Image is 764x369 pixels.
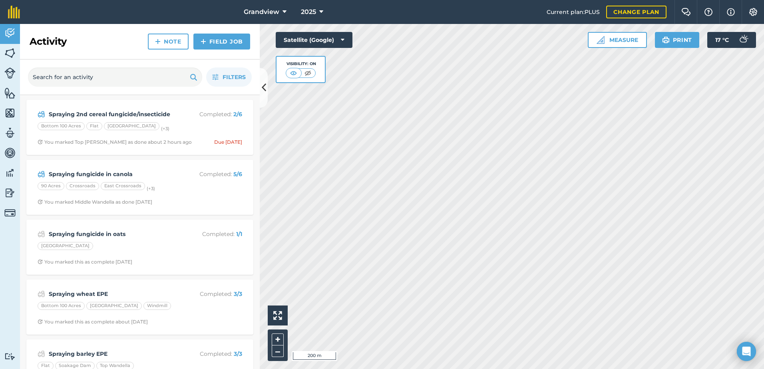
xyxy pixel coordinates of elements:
button: Print [655,32,700,48]
div: Bottom 100 Acres [38,302,85,310]
div: Windmill [143,302,171,310]
img: Ruler icon [597,36,605,44]
img: Clock with arrow pointing clockwise [38,259,43,264]
img: svg+xml;base64,PHN2ZyB4bWxucz0iaHR0cDovL3d3dy53My5vcmcvMjAwMC9zdmciIHdpZHRoPSIxNCIgaGVpZ2h0PSIyNC... [155,37,161,46]
img: A question mark icon [704,8,713,16]
button: 17 °C [707,32,756,48]
input: Search for an activity [28,67,202,87]
strong: 5 / 6 [233,171,242,178]
img: svg+xml;base64,PD94bWwgdmVyc2lvbj0iMS4wIiBlbmNvZGluZz0idXRmLTgiPz4KPCEtLSBHZW5lcmF0b3I6IEFkb2JlIE... [4,67,16,79]
h2: Activity [30,35,67,48]
strong: Spraying barley EPE [49,349,175,358]
small: (+ 3 ) [147,186,155,191]
span: Grandview [244,7,279,17]
img: svg+xml;base64,PD94bWwgdmVyc2lvbj0iMS4wIiBlbmNvZGluZz0idXRmLTgiPz4KPCEtLSBHZW5lcmF0b3I6IEFkb2JlIE... [735,32,751,48]
a: Change plan [606,6,667,18]
a: Spraying fungicide in canolaCompleted: 5/690 AcresCrossroadsEast Crossroads(+3)Clock with arrow p... [31,165,249,210]
img: Clock with arrow pointing clockwise [38,139,43,145]
div: [GEOGRAPHIC_DATA] [86,302,142,310]
a: Field Job [193,34,250,50]
button: + [272,333,284,345]
div: Due [DATE] [214,139,242,145]
button: – [272,345,284,357]
div: East Crossroads [101,182,145,190]
span: Current plan : PLUS [547,8,600,16]
div: Bottom 100 Acres [38,122,85,130]
p: Completed : [179,349,242,358]
a: Note [148,34,189,50]
img: svg+xml;base64,PHN2ZyB4bWxucz0iaHR0cDovL3d3dy53My5vcmcvMjAwMC9zdmciIHdpZHRoPSI1NiIgaGVpZ2h0PSI2MC... [4,47,16,59]
strong: Spraying fungicide in canola [49,170,175,179]
img: svg+xml;base64,PHN2ZyB4bWxucz0iaHR0cDovL3d3dy53My5vcmcvMjAwMC9zdmciIHdpZHRoPSI1NiIgaGVpZ2h0PSI2MC... [4,87,16,99]
strong: 2 / 6 [233,111,242,118]
img: Clock with arrow pointing clockwise [38,199,43,204]
div: Crossroads [66,182,99,190]
div: You marked Middle Wandella as done [DATE] [38,199,152,205]
img: svg+xml;base64,PD94bWwgdmVyc2lvbj0iMS4wIiBlbmNvZGluZz0idXRmLTgiPz4KPCEtLSBHZW5lcmF0b3I6IEFkb2JlIE... [38,229,45,239]
img: svg+xml;base64,PD94bWwgdmVyc2lvbj0iMS4wIiBlbmNvZGluZz0idXRmLTgiPz4KPCEtLSBHZW5lcmF0b3I6IEFkb2JlIE... [4,167,16,179]
div: [GEOGRAPHIC_DATA] [38,242,93,250]
img: svg+xml;base64,PD94bWwgdmVyc2lvbj0iMS4wIiBlbmNvZGluZz0idXRmLTgiPz4KPCEtLSBHZW5lcmF0b3I6IEFkb2JlIE... [38,289,45,299]
img: svg+xml;base64,PHN2ZyB4bWxucz0iaHR0cDovL3d3dy53My5vcmcvMjAwMC9zdmciIHdpZHRoPSIxOSIgaGVpZ2h0PSIyNC... [662,35,670,45]
div: [GEOGRAPHIC_DATA] [104,122,159,130]
div: You marked this as complete about [DATE] [38,319,148,325]
img: svg+xml;base64,PHN2ZyB4bWxucz0iaHR0cDovL3d3dy53My5vcmcvMjAwMC9zdmciIHdpZHRoPSI1MCIgaGVpZ2h0PSI0MC... [303,69,313,77]
img: Two speech bubbles overlapping with the left bubble in the forefront [681,8,691,16]
img: fieldmargin Logo [8,6,20,18]
div: Open Intercom Messenger [737,342,756,361]
img: svg+xml;base64,PHN2ZyB4bWxucz0iaHR0cDovL3d3dy53My5vcmcvMjAwMC9zdmciIHdpZHRoPSIxOSIgaGVpZ2h0PSIyNC... [190,72,197,82]
img: svg+xml;base64,PD94bWwgdmVyc2lvbj0iMS4wIiBlbmNvZGluZz0idXRmLTgiPz4KPCEtLSBHZW5lcmF0b3I6IEFkb2JlIE... [4,353,16,360]
img: svg+xml;base64,PD94bWwgdmVyc2lvbj0iMS4wIiBlbmNvZGluZz0idXRmLTgiPz4KPCEtLSBHZW5lcmF0b3I6IEFkb2JlIE... [38,169,45,179]
span: 2025 [301,7,316,17]
img: A cog icon [748,8,758,16]
div: You marked this as complete [DATE] [38,259,132,265]
strong: Spraying wheat EPE [49,290,175,298]
a: Spraying wheat EPECompleted: 3/3Bottom 100 Acres[GEOGRAPHIC_DATA]WindmillClock with arrow pointin... [31,284,249,330]
small: (+ 3 ) [161,126,169,131]
strong: 1 / 1 [236,230,242,238]
img: svg+xml;base64,PD94bWwgdmVyc2lvbj0iMS4wIiBlbmNvZGluZz0idXRmLTgiPz4KPCEtLSBHZW5lcmF0b3I6IEFkb2JlIE... [4,207,16,218]
img: svg+xml;base64,PD94bWwgdmVyc2lvbj0iMS4wIiBlbmNvZGluZz0idXRmLTgiPz4KPCEtLSBHZW5lcmF0b3I6IEFkb2JlIE... [38,349,45,359]
span: 17 ° C [715,32,729,48]
img: svg+xml;base64,PD94bWwgdmVyc2lvbj0iMS4wIiBlbmNvZGluZz0idXRmLTgiPz4KPCEtLSBHZW5lcmF0b3I6IEFkb2JlIE... [4,187,16,199]
strong: 3 / 3 [234,290,242,298]
p: Completed : [179,110,242,119]
strong: 3 / 3 [234,350,242,357]
img: Clock with arrow pointing clockwise [38,319,43,324]
img: svg+xml;base64,PHN2ZyB4bWxucz0iaHR0cDovL3d3dy53My5vcmcvMjAwMC9zdmciIHdpZHRoPSIxNyIgaGVpZ2h0PSIxNy... [727,7,735,17]
img: svg+xml;base64,PD94bWwgdmVyc2lvbj0iMS4wIiBlbmNvZGluZz0idXRmLTgiPz4KPCEtLSBHZW5lcmF0b3I6IEFkb2JlIE... [4,147,16,159]
strong: Spraying fungicide in oats [49,230,175,238]
img: svg+xml;base64,PD94bWwgdmVyc2lvbj0iMS4wIiBlbmNvZGluZz0idXRmLTgiPz4KPCEtLSBHZW5lcmF0b3I6IEFkb2JlIE... [38,109,45,119]
div: Flat [86,122,102,130]
img: svg+xml;base64,PHN2ZyB4bWxucz0iaHR0cDovL3d3dy53My5vcmcvMjAwMC9zdmciIHdpZHRoPSIxNCIgaGVpZ2h0PSIyNC... [201,37,206,46]
strong: Spraying 2nd cereal fungicide/insecticide [49,110,175,119]
img: svg+xml;base64,PHN2ZyB4bWxucz0iaHR0cDovL3d3dy53My5vcmcvMjAwMC9zdmciIHdpZHRoPSI1MCIgaGVpZ2h0PSI0MC... [288,69,298,77]
div: You marked Top [PERSON_NAME] as done about 2 hours ago [38,139,192,145]
a: Spraying fungicide in oatsCompleted: 1/1[GEOGRAPHIC_DATA]Clock with arrow pointing clockwiseYou m... [31,224,249,270]
div: 90 Acres [38,182,64,190]
p: Completed : [179,170,242,179]
img: Four arrows, one pointing top left, one top right, one bottom right and the last bottom left [273,311,282,320]
button: Measure [588,32,647,48]
div: Visibility: On [286,61,316,67]
img: svg+xml;base64,PD94bWwgdmVyc2lvbj0iMS4wIiBlbmNvZGluZz0idXRmLTgiPz4KPCEtLSBHZW5lcmF0b3I6IEFkb2JlIE... [4,127,16,139]
button: Filters [206,67,252,87]
a: Spraying 2nd cereal fungicide/insecticideCompleted: 2/6Bottom 100 AcresFlat[GEOGRAPHIC_DATA](+3)C... [31,105,249,150]
img: svg+xml;base64,PD94bWwgdmVyc2lvbj0iMS4wIiBlbmNvZGluZz0idXRmLTgiPz4KPCEtLSBHZW5lcmF0b3I6IEFkb2JlIE... [4,27,16,39]
button: Satellite (Google) [276,32,352,48]
img: svg+xml;base64,PHN2ZyB4bWxucz0iaHR0cDovL3d3dy53My5vcmcvMjAwMC9zdmciIHdpZHRoPSI1NiIgaGVpZ2h0PSI2MC... [4,107,16,119]
p: Completed : [179,290,242,298]
p: Completed : [179,230,242,238]
span: Filters [223,73,246,81]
